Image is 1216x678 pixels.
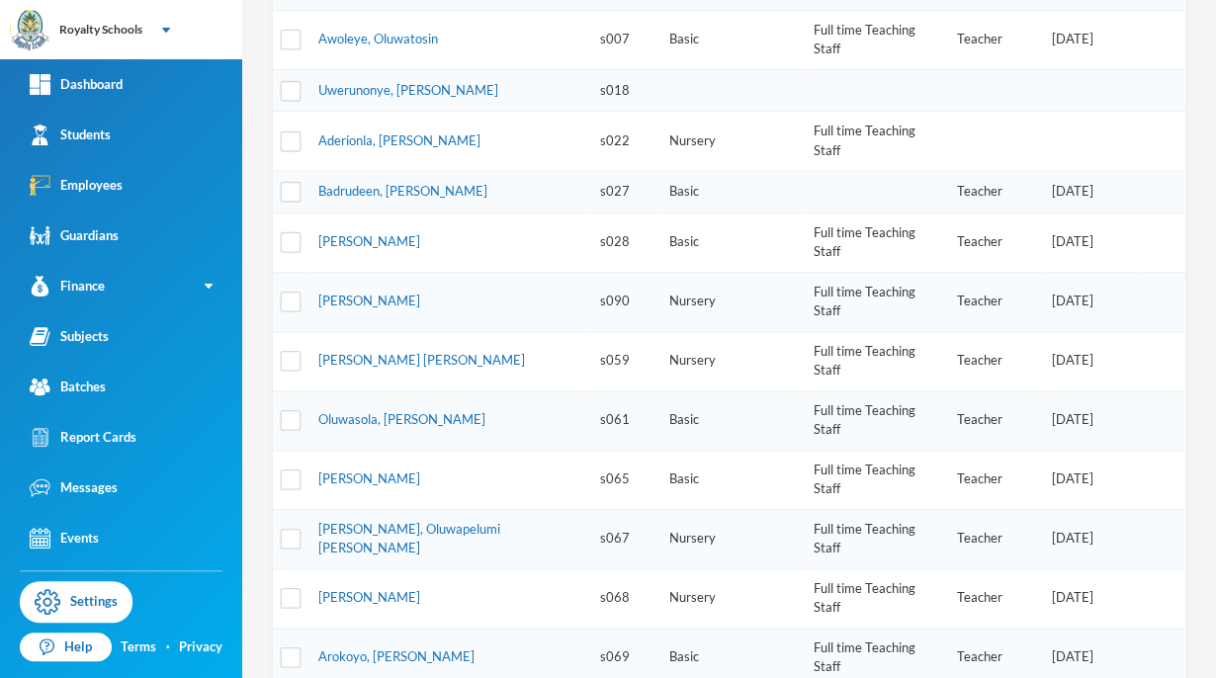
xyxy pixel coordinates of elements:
td: Nursery [659,331,804,390]
td: s027 [590,171,659,213]
div: Events [30,528,99,549]
td: Teacher [947,509,1042,568]
td: Full time Teaching Staff [804,568,947,628]
td: s061 [590,390,659,450]
a: [PERSON_NAME], Oluwapelumi [PERSON_NAME] [318,521,500,556]
div: Finance [30,276,105,297]
td: Teacher [947,212,1042,272]
td: Basic [659,171,804,213]
td: Full time Teaching Staff [804,331,947,390]
div: Subjects [30,326,109,347]
td: s059 [590,331,659,390]
a: Aderionla, [PERSON_NAME] [318,132,480,148]
a: [PERSON_NAME] [PERSON_NAME] [318,352,525,368]
td: s007 [590,10,659,69]
a: Help [20,633,112,662]
a: [PERSON_NAME] [318,470,420,486]
div: Royalty Schools [59,21,142,39]
td: [DATE] [1042,272,1141,331]
a: Privacy [179,637,222,657]
td: s022 [590,112,659,171]
a: Oluwasola, [PERSON_NAME] [318,411,485,427]
img: logo [11,11,50,50]
td: [DATE] [1042,390,1141,450]
div: Guardians [30,225,119,246]
td: Basic [659,450,804,509]
a: [PERSON_NAME] [318,233,420,249]
td: s090 [590,272,659,331]
div: Employees [30,175,123,196]
td: Teacher [947,568,1042,628]
td: [DATE] [1042,568,1141,628]
div: Report Cards [30,427,136,448]
td: Full time Teaching Staff [804,272,947,331]
td: s065 [590,450,659,509]
td: s068 [590,568,659,628]
td: Nursery [659,272,804,331]
a: [PERSON_NAME] [318,589,420,605]
a: Awoleye, Oluwatosin [318,31,438,46]
td: [DATE] [1042,450,1141,509]
td: Teacher [947,390,1042,450]
td: [DATE] [1042,331,1141,390]
td: Nursery [659,112,804,171]
td: [DATE] [1042,509,1141,568]
td: Full time Teaching Staff [804,450,947,509]
a: Badrudeen, [PERSON_NAME] [318,183,487,199]
td: [DATE] [1042,10,1141,69]
a: [PERSON_NAME] [318,293,420,308]
a: Terms [121,637,156,657]
td: Basic [659,390,804,450]
td: Teacher [947,450,1042,509]
td: Nursery [659,509,804,568]
td: Full time Teaching Staff [804,112,947,171]
td: Full time Teaching Staff [804,212,947,272]
div: · [166,637,170,657]
td: [DATE] [1042,212,1141,272]
td: Full time Teaching Staff [804,390,947,450]
td: Full time Teaching Staff [804,509,947,568]
div: Messages [30,477,118,498]
a: Settings [20,581,132,623]
td: [DATE] [1042,171,1141,213]
td: Full time Teaching Staff [804,10,947,69]
td: s067 [590,509,659,568]
div: Students [30,125,111,145]
td: Teacher [947,171,1042,213]
td: Basic [659,10,804,69]
a: Uwerunonye, [PERSON_NAME] [318,82,498,98]
div: Dashboard [30,74,123,95]
td: Teacher [947,331,1042,390]
td: Teacher [947,10,1042,69]
a: Arokoyo, [PERSON_NAME] [318,648,475,664]
td: Nursery [659,568,804,628]
td: s018 [590,69,659,112]
td: Teacher [947,272,1042,331]
td: Basic [659,212,804,272]
td: s028 [590,212,659,272]
div: Batches [30,377,106,397]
